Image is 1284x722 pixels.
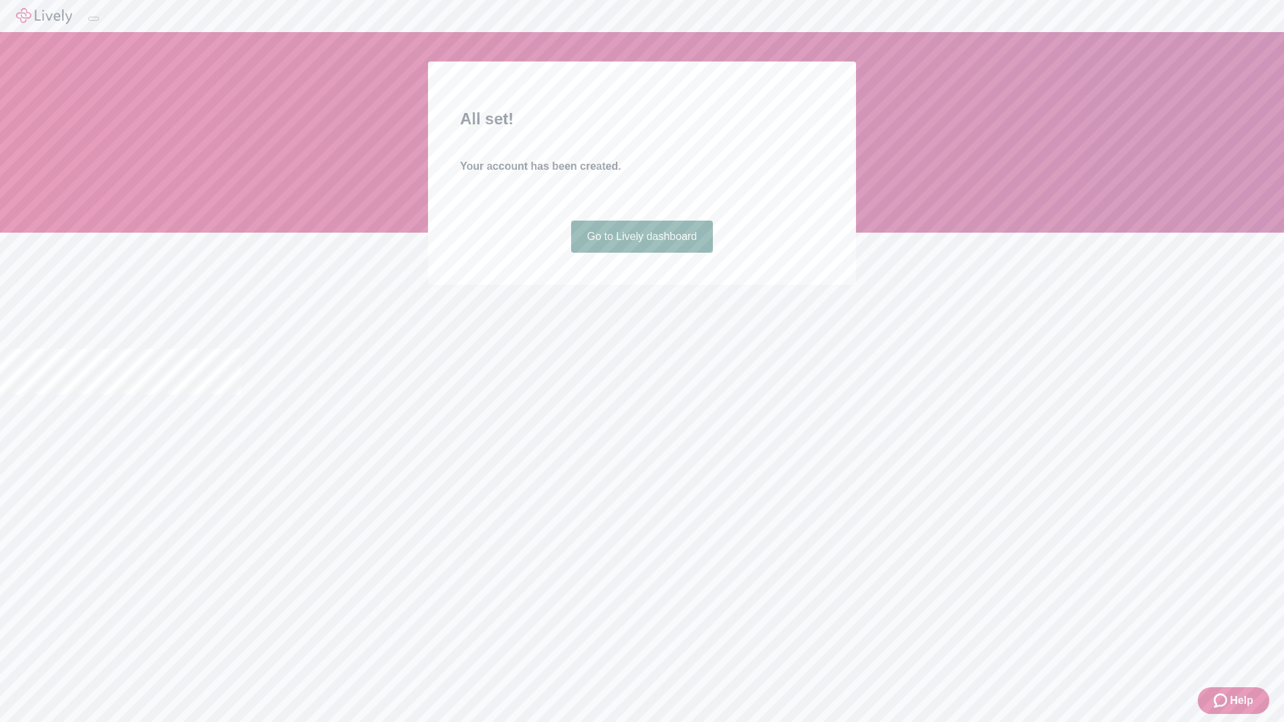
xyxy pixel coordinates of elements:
[460,158,824,174] h4: Your account has been created.
[1214,693,1230,709] svg: Zendesk support icon
[88,17,99,21] button: Log out
[460,107,824,131] h2: All set!
[571,221,714,253] a: Go to Lively dashboard
[1198,687,1269,714] button: Zendesk support iconHelp
[16,8,72,24] img: Lively
[1230,693,1253,709] span: Help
